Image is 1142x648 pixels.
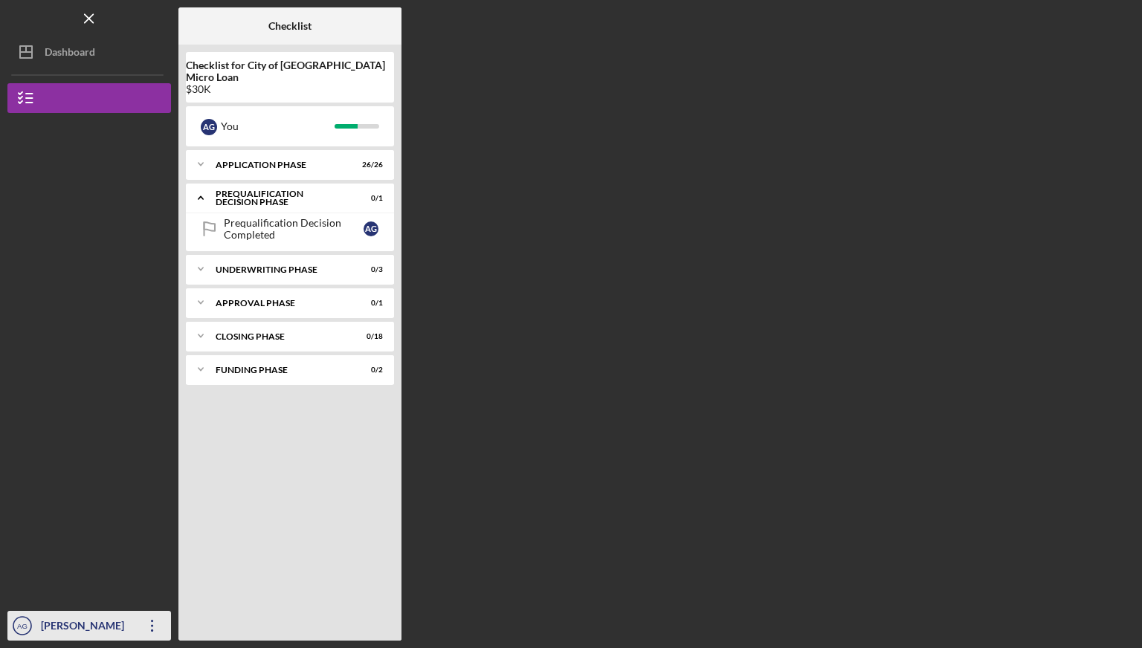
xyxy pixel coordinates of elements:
text: AG [17,622,28,630]
div: Funding Phase [216,366,346,375]
div: 0 / 2 [356,366,383,375]
div: 0 / 1 [356,194,383,203]
div: A G [364,221,378,236]
div: Dashboard [45,37,95,71]
div: 0 / 3 [356,265,383,274]
div: You [221,114,335,139]
b: Checklist for City of [GEOGRAPHIC_DATA] Micro Loan [186,59,394,83]
div: Underwriting Phase [216,265,346,274]
div: Closing Phase [216,332,346,341]
div: 26 / 26 [356,161,383,169]
div: Application Phase [216,161,346,169]
button: AG[PERSON_NAME] [PERSON_NAME] [7,611,171,641]
b: Checklist [268,20,312,32]
div: Prequalification Decision Completed [224,217,364,241]
button: Dashboard [7,37,171,67]
div: Approval Phase [216,299,346,308]
div: 0 / 1 [356,299,383,308]
a: Prequalification Decision CompletedAG [193,214,387,244]
div: Prequalification Decision Phase [216,189,346,207]
div: $30K [186,83,394,95]
div: A G [201,119,217,135]
div: 0 / 18 [356,332,383,341]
